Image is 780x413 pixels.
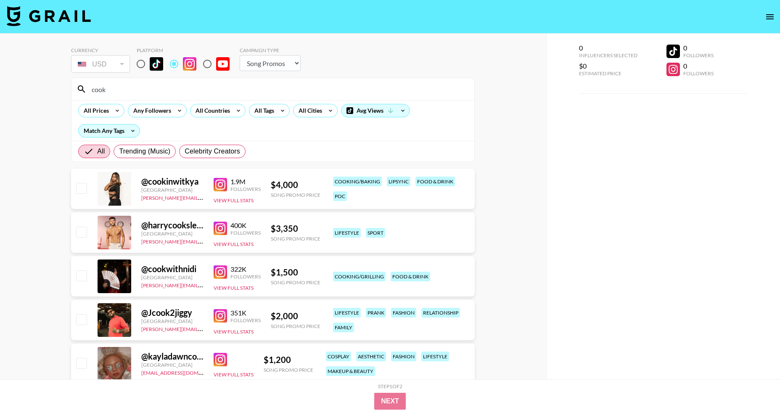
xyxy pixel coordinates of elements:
div: Currency is locked to USD [71,53,130,74]
div: @ harrycooksley8 [141,220,204,230]
div: $0 [579,62,637,70]
button: View Full Stats [214,328,254,335]
div: Step 1 of 2 [378,383,402,389]
div: cooking/grilling [333,272,386,281]
div: Platform [137,47,236,53]
div: lipsync [387,177,410,186]
span: All [97,146,105,156]
div: poc [333,191,347,201]
div: Followers [230,317,261,323]
div: Song Promo Price [271,279,320,286]
div: 351K [230,309,261,317]
div: Song Promo Price [271,192,320,198]
div: Campaign Type [240,47,301,53]
div: food & drink [415,177,455,186]
button: open drawer [761,8,778,25]
div: Song Promo Price [271,323,320,329]
div: $ 3,350 [271,223,320,234]
span: Trending (Music) [119,146,170,156]
img: Instagram [214,178,227,191]
div: [GEOGRAPHIC_DATA] [141,274,204,281]
div: [GEOGRAPHIC_DATA] [141,318,204,324]
div: Match Any Tags [79,124,140,137]
div: cooking/baking [333,177,382,186]
div: @ cookwithnidi [141,264,204,274]
a: [PERSON_NAME][EMAIL_ADDRESS][PERSON_NAME][DOMAIN_NAME] [141,324,306,332]
img: Instagram [183,57,196,71]
div: All Prices [79,104,111,117]
img: Instagram [214,222,227,235]
div: fashion [391,352,416,361]
div: All Countries [190,104,232,117]
img: Instagram [214,265,227,279]
div: $ 1,500 [271,267,320,278]
div: @ Jcook2jiggy [141,307,204,318]
div: 322K [230,265,261,273]
img: YouTube [216,57,230,71]
input: Search by User Name [87,82,469,96]
a: [PERSON_NAME][EMAIL_ADDRESS][DOMAIN_NAME] [141,193,266,201]
span: Celebrity Creators [185,146,240,156]
div: $ 2,000 [271,311,320,321]
div: All Tags [249,104,276,117]
div: $ 4,000 [271,180,320,190]
div: USD [73,57,128,71]
div: Currency [71,47,130,53]
div: cosplay [326,352,351,361]
div: food & drink [391,272,430,281]
div: 1.9M [230,177,261,186]
div: [GEOGRAPHIC_DATA] [141,187,204,193]
div: @ cookinwitkya [141,176,204,187]
div: @ kayladawncook [141,351,204,362]
img: Grail Talent [7,6,91,26]
div: lifestyle [421,352,449,361]
div: Song Promo Price [271,236,320,242]
iframe: Drift Widget Chat Controller [738,371,770,403]
button: View Full Stats [214,241,254,247]
div: Any Followers [128,104,173,117]
div: aesthetic [356,352,386,361]
div: 400K [230,221,261,230]
div: Followers [230,230,261,236]
button: View Full Stats [214,371,254,378]
div: Followers [230,186,261,192]
div: 0 [683,62,714,70]
div: makeup & beauty [326,366,375,376]
div: [GEOGRAPHIC_DATA] [141,362,204,368]
div: 0 [579,44,637,52]
button: View Full Stats [214,197,254,204]
div: fashion [391,308,416,318]
div: Followers [230,273,261,280]
button: View Full Stats [214,285,254,291]
div: Followers [683,52,714,58]
a: [PERSON_NAME][EMAIL_ADDRESS][DOMAIN_NAME] [141,237,266,245]
div: Estimated Price [579,70,637,77]
div: lifestyle [333,228,361,238]
div: prank [366,308,386,318]
div: Followers [683,70,714,77]
div: [GEOGRAPHIC_DATA] [141,230,204,237]
div: All Cities [293,104,324,117]
a: [PERSON_NAME][EMAIL_ADDRESS][DOMAIN_NAME] [141,281,266,289]
div: $ 1,200 [264,355,313,365]
div: 0 [683,44,714,52]
div: relationship [421,308,460,318]
div: Influencers Selected [579,52,637,58]
div: sport [366,228,385,238]
img: Instagram [214,353,227,366]
a: [EMAIL_ADDRESS][DOMAIN_NAME] [141,368,226,376]
div: lifestyle [333,308,361,318]
div: family [333,323,354,332]
img: Instagram [214,309,227,323]
img: TikTok [150,57,163,71]
div: Song Promo Price [264,367,313,373]
button: Next [374,393,406,410]
div: Avg Views [341,104,410,117]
